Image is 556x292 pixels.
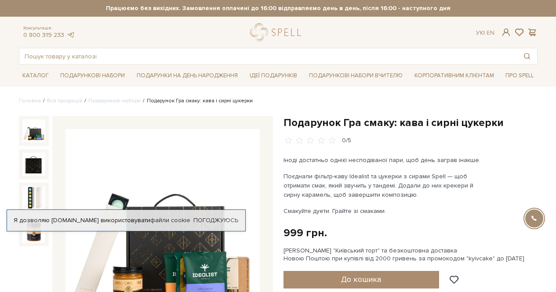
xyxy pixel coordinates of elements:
[23,31,64,39] a: 0 800 319 233
[57,69,128,83] a: Подарункові набори
[22,119,45,142] img: Подарунок Гра смаку: кава і сирні цукерки
[23,25,75,31] span: Консультація:
[19,97,41,104] a: Головна
[305,68,406,83] a: Подарункові набори Вчителю
[341,274,381,284] span: До кошика
[22,220,45,243] img: Подарунок Гра смаку: кава і сирні цукерки
[342,137,351,145] div: 0/5
[246,69,301,83] a: Ідеї подарунків
[193,216,238,224] a: Погоджуюсь
[22,186,45,209] img: Подарунок Гра смаку: кава і сирні цукерки
[283,226,327,240] div: 999 грн.
[19,4,538,12] strong: Працюємо без вихідних. Замовлення оплачені до 16:00 відправляємо день в день, після 16:00 - насту...
[283,116,538,130] h1: Подарунок Гра смаку: кава і сирні цукерки
[19,48,517,64] input: Пошук товару у каталозі
[22,153,45,176] img: Подарунок Гра смаку: кава і сирні цукерки
[283,271,440,288] button: До кошика
[411,69,498,83] a: Корпоративним клієнтам
[476,29,494,37] div: Ук
[283,206,490,216] p: Смакуйте дуети. Грайте зі смаками.
[88,97,141,104] a: Подарункові набори
[47,97,82,104] a: Вся продукція
[19,69,52,83] a: Каталог
[7,216,245,224] div: Я дозволяю [DOMAIN_NAME] використовувати
[283,172,490,199] p: Поєднали фільтр-каву Idealist та цукерки з сирами Spell — щоб отримати смак, який звучить у танде...
[487,29,494,36] a: En
[66,31,75,39] a: telegram
[283,155,490,165] p: Іноді достатньо однієї несподіваної пари, щоб день заграв інакше.
[517,48,537,64] button: Пошук товару у каталозі
[150,216,190,224] a: файли cookie
[483,29,485,36] span: |
[502,69,537,83] a: Про Spell
[141,97,253,105] li: Подарунок Гра смаку: кава і сирні цукерки
[283,247,538,263] div: [PERSON_NAME] "Київський торт" та безкоштовна доставка Новою Поштою при купівлі від 2000 гривень ...
[250,23,305,41] a: logo
[133,69,241,83] a: Подарунки на День народження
